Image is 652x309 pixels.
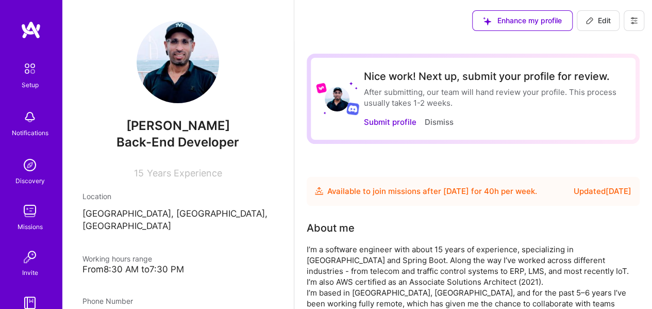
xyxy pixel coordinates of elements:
[363,70,623,83] div: Nice work! Next up, submit your profile for review.
[20,247,40,267] img: Invite
[363,117,416,127] button: Submit profile
[22,79,39,90] div: Setup
[20,155,40,175] img: discovery
[20,201,40,221] img: teamwork
[472,10,573,31] button: Enhance my profile
[134,168,144,178] span: 15
[20,107,40,127] img: bell
[12,127,48,138] div: Notifications
[574,185,631,198] div: Updated [DATE]
[18,221,43,232] div: Missions
[82,254,152,263] span: Working hours range
[116,135,239,150] span: Back-End Developer
[147,168,222,178] span: Years Experience
[483,15,562,26] span: Enhance my profile
[82,264,273,275] div: From 8:30 AM to 7:30 PM
[586,15,611,26] span: Edit
[21,21,41,39] img: logo
[577,10,620,31] button: Edit
[363,87,623,108] div: After submitting, our team will hand review your profile. This process usually takes 1-2 weeks.
[22,267,38,278] div: Invite
[15,175,45,186] div: Discovery
[19,58,41,79] img: setup
[325,87,349,111] img: User Avatar
[424,117,453,127] button: Dismiss
[82,118,273,134] span: [PERSON_NAME]
[483,17,491,25] i: icon SuggestedTeams
[137,21,219,103] img: User Avatar
[316,83,327,93] img: Lyft logo
[307,220,355,236] div: About me
[346,102,359,115] img: Discord logo
[315,187,323,195] img: Availability
[82,208,273,233] p: [GEOGRAPHIC_DATA], [GEOGRAPHIC_DATA], [GEOGRAPHIC_DATA]
[82,297,133,305] span: Phone Number
[484,186,494,196] span: 40
[327,185,537,198] div: Available to join missions after [DATE] for h per week .
[82,191,273,202] div: Location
